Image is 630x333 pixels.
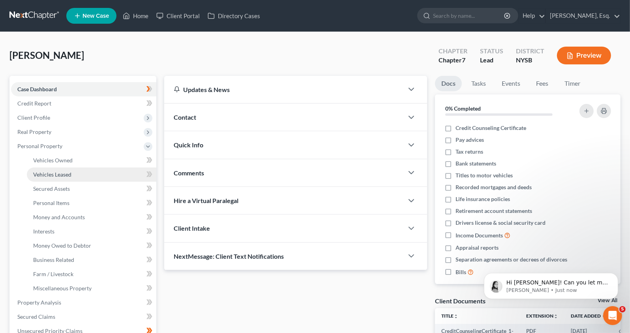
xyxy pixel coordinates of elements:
a: Vehicles Owned [27,153,156,167]
a: Client Portal [152,9,204,23]
a: Money Owed to Debtor [27,239,156,253]
span: Retirement account statements [456,207,532,215]
a: Miscellaneous Property [27,281,156,295]
i: unfold_more [553,314,558,319]
a: Farm / Livestock [27,267,156,281]
span: Business Related [33,256,74,263]
span: Secured Assets [33,185,70,192]
span: Titles to motor vehicles [456,171,513,179]
span: Real Property [17,128,51,135]
a: Directory Cases [204,9,264,23]
div: Updates & News [174,85,394,94]
span: Interests [33,228,54,235]
a: Interests [27,224,156,239]
a: [PERSON_NAME], Esq. [546,9,620,23]
span: Credit Counseling Certificate [456,124,526,132]
span: New Case [82,13,109,19]
strong: 0% Completed [445,105,481,112]
div: Status [480,47,503,56]
a: Extensionunfold_more [526,313,558,319]
span: Client Intake [174,224,210,232]
span: Contact [174,113,196,121]
a: Vehicles Leased [27,167,156,182]
span: Credit Report [17,100,51,107]
a: Home [119,9,152,23]
button: Preview [557,47,611,64]
span: Separation agreements or decrees of divorces [456,256,567,263]
span: Quick Info [174,141,203,149]
a: Secured Claims [11,310,156,324]
span: Case Dashboard [17,86,57,92]
span: Property Analysis [17,299,61,306]
a: Case Dashboard [11,82,156,96]
span: Personal Property [17,143,62,149]
span: Income Documents [456,231,503,239]
div: NYSB [516,56,544,65]
a: Personal Items [27,196,156,210]
a: Money and Accounts [27,210,156,224]
div: Client Documents [435,297,486,305]
span: Appraisal reports [456,244,499,252]
span: Pay advices [456,136,484,144]
span: 5 [619,306,626,312]
i: expand_more [602,314,606,319]
span: Recorded mortgages and deeds [456,183,532,191]
span: Farm / Livestock [33,271,73,277]
a: Secured Assets [27,182,156,196]
div: District [516,47,544,56]
span: NextMessage: Client Text Notifications [174,252,284,260]
a: Help [519,9,545,23]
span: Tax returns [456,148,483,156]
a: Credit Report [11,96,156,111]
span: Life insurance policies [456,195,510,203]
span: 7 [462,56,465,64]
a: Business Related [27,253,156,267]
a: Fees [530,76,555,91]
span: Client Profile [17,114,50,121]
div: Lead [480,56,503,65]
a: Titleunfold_more [441,313,458,319]
iframe: Intercom notifications message [472,256,630,312]
input: Search by name... [433,8,505,23]
span: Vehicles Leased [33,171,71,178]
span: [PERSON_NAME] [9,49,84,61]
div: Chapter [439,56,467,65]
span: Drivers license & social security card [456,219,546,227]
iframe: Intercom live chat [603,306,622,325]
span: Bank statements [456,160,496,167]
span: Money and Accounts [33,214,85,220]
span: Miscellaneous Property [33,285,92,292]
span: Personal Items [33,199,69,206]
a: Docs [435,76,462,91]
a: Timer [558,76,587,91]
span: Money Owed to Debtor [33,242,91,249]
a: Tasks [465,76,492,91]
a: Events [495,76,527,91]
i: unfold_more [454,314,458,319]
span: Vehicles Owned [33,157,73,164]
div: Chapter [439,47,467,56]
span: Comments [174,169,204,177]
span: Bills [456,268,466,276]
a: Property Analysis [11,295,156,310]
span: Hire a Virtual Paralegal [174,197,238,204]
span: Secured Claims [17,313,55,320]
a: Date Added expand_more [571,313,606,319]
